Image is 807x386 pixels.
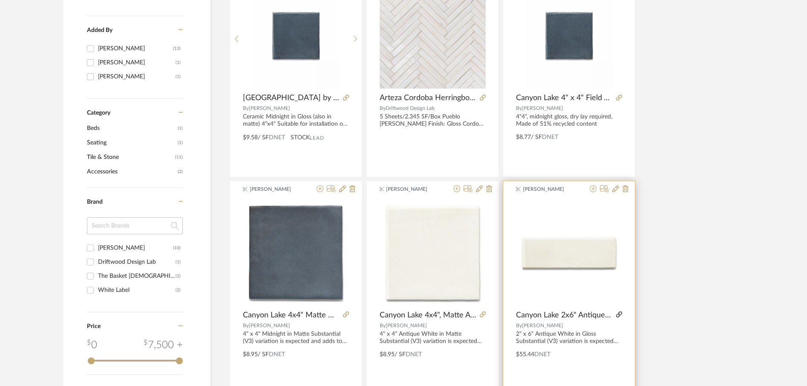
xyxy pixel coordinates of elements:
[249,106,290,111] span: [PERSON_NAME]
[178,165,183,179] span: (2)
[243,135,258,141] span: $9.58
[87,121,176,135] span: Beds
[173,241,181,255] div: (10)
[98,255,176,269] div: Driftwood Design Lab
[380,113,486,128] div: 5 Sheets/2.345 SF/Box Pueblo [PERSON_NAME] Finish: Gloss Cordoba Herringbone Material: Ceramic Sp...
[531,134,542,140] span: / SF
[176,70,181,84] div: (1)
[386,185,440,193] span: [PERSON_NAME]
[380,106,386,111] span: By
[523,185,576,193] span: [PERSON_NAME]
[310,135,324,141] span: Lead
[291,133,310,142] span: STOCK
[178,121,183,135] span: (1)
[516,351,534,357] span: $55.44
[98,70,176,84] div: [PERSON_NAME]
[522,106,563,111] span: [PERSON_NAME]
[176,56,181,69] div: (1)
[516,311,613,320] span: Canyon Lake 2x6" Antique White Gloss
[87,150,173,164] span: Tile & Stone
[144,337,183,353] div: 7,500 +
[522,323,563,328] span: [PERSON_NAME]
[87,109,110,117] span: Category
[87,27,112,33] span: Added By
[243,351,258,357] span: $8.95
[243,311,340,320] span: Canyon Lake 4x4" Matte Midnight Tile
[516,113,622,128] div: 4"4", midnight gloss, dry lay required, Made of 51% recycled content
[250,185,303,193] span: [PERSON_NAME]
[386,106,435,111] span: Driftwood Design Lab
[243,331,349,345] div: 4" x 4" Midnight in Matte Substantial (V3) variation is expected and adds to the character of the...
[380,323,386,328] span: By
[176,283,181,297] div: (2)
[516,134,531,140] span: $8.77
[98,283,176,297] div: White Label
[173,42,181,55] div: (13)
[243,106,249,111] span: By
[258,135,269,141] span: / SF
[87,164,176,179] span: Accessories
[269,135,285,141] span: DNET
[243,199,349,305] img: Canyon Lake 4x4" Matte Midnight Tile
[176,269,181,283] div: (2)
[516,323,522,328] span: By
[87,135,176,150] span: Seating
[243,323,249,328] span: By
[178,136,183,150] span: (1)
[516,93,613,103] span: Canyon Lake 4" x 4" Field Tile By Studio [PERSON_NAME] Midnight - Gloss 4x4"
[243,113,349,128] div: Ceramic Midnight in Gloss (also in matte) 4"x4" Suitable for installation on shower walls and floors
[380,199,486,306] div: 0
[395,351,406,357] span: / SF
[380,351,395,357] span: $8.95
[87,199,103,205] span: Brand
[98,42,173,55] div: [PERSON_NAME]
[87,217,183,234] input: Search Brands
[516,331,622,345] div: 2" x 6" Antique White in Gloss Substantial (V3) variation is expected and adds to the character o...
[406,351,422,357] span: DNET
[87,337,97,353] div: 0
[243,93,340,103] span: [GEOGRAPHIC_DATA] by Studio [PERSON_NAME] 4" x 4" Field Tile
[175,150,183,164] span: (11)
[98,241,173,255] div: [PERSON_NAME]
[380,199,486,305] img: Canyon Lake 4x4", Matte Antique White
[98,56,176,69] div: [PERSON_NAME]
[534,351,550,357] span: DNET
[249,323,290,328] span: [PERSON_NAME]
[380,311,476,320] span: Canyon Lake 4x4", Matte Antique White
[269,351,285,357] span: DNET
[87,323,101,329] span: Price
[98,269,176,283] div: The Basket [DEMOGRAPHIC_DATA]
[516,106,522,111] span: By
[516,199,622,305] img: Canyon Lake 2x6" Antique White Gloss
[176,255,181,269] div: (1)
[380,331,486,345] div: 4" x 4" Antique White in Matte Substantial (V3) variation is expected and adds to the character o...
[386,323,427,328] span: [PERSON_NAME]
[258,351,269,357] span: / SF
[380,93,476,103] span: Arteza Cordoba Herringbone Pueblo [PERSON_NAME] Gloss
[542,134,558,140] span: DNET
